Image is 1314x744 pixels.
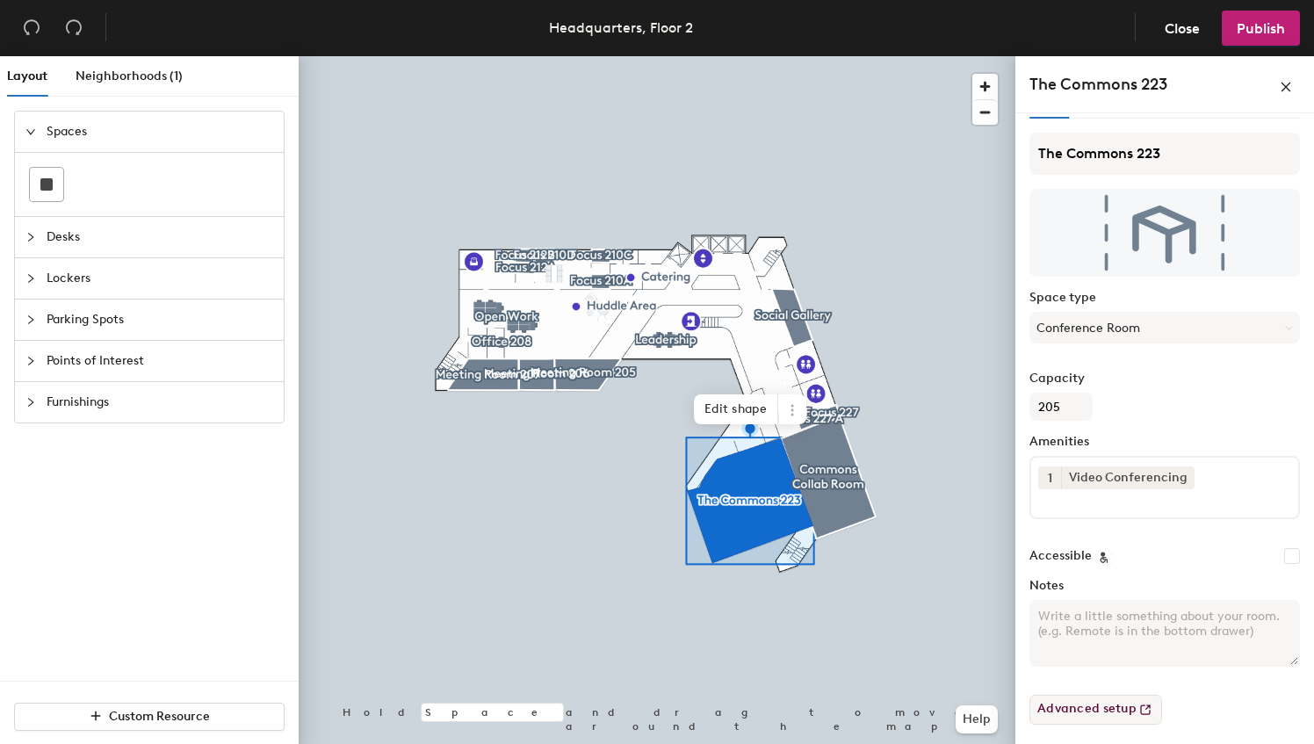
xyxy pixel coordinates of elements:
label: Amenities [1029,435,1300,449]
span: expanded [25,126,36,137]
button: Redo (⌘ + ⇧ + Z) [56,11,91,46]
div: Headquarters, Floor 2 [549,17,693,39]
span: Points of Interest [47,341,273,381]
button: Custom Resource [14,703,285,731]
span: Custom Resource [109,709,210,724]
span: 1 [1048,469,1052,488]
span: Layout [7,69,47,83]
span: Spaces [47,112,273,152]
span: close [1280,81,1292,93]
label: Accessible [1029,549,1092,563]
div: Video Conferencing [1061,466,1195,489]
span: undo [23,18,40,36]
button: Help [956,705,998,733]
span: collapsed [25,397,36,408]
span: collapsed [25,273,36,284]
span: Publish [1237,20,1285,37]
button: 1 [1038,466,1061,489]
span: Close [1165,20,1200,37]
label: Notes [1029,579,1300,593]
button: Conference Room [1029,312,1300,343]
label: Space type [1029,291,1300,305]
button: Close [1150,11,1215,46]
span: collapsed [25,232,36,242]
button: Undo (⌘ + Z) [14,11,49,46]
span: collapsed [25,314,36,325]
span: Furnishings [47,382,273,423]
span: Parking Spots [47,300,273,340]
button: Advanced setup [1029,695,1162,725]
img: The space named The Commons 223 [1029,189,1300,277]
span: Desks [47,217,273,257]
span: collapsed [25,356,36,366]
span: Neighborhoods (1) [76,69,183,83]
span: Edit shape [694,394,778,424]
span: Lockers [47,258,273,299]
button: Publish [1222,11,1300,46]
label: Capacity [1029,372,1300,386]
h4: The Commons 223 [1029,73,1167,96]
